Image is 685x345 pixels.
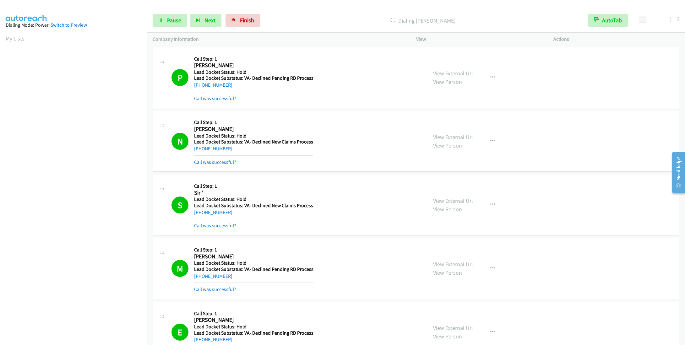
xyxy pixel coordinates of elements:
[190,14,221,27] button: Next
[153,35,405,43] p: Company Information
[194,310,313,317] h5: Call Step: 1
[194,119,313,126] h5: Call Step: 1
[194,209,232,215] a: [PHONE_NUMBER]
[194,196,313,202] h5: Lead Docket Status: Hold
[433,78,462,85] a: View Person
[194,56,313,62] h5: Call Step: 1
[433,324,473,332] a: View External Url
[204,17,215,24] span: Next
[194,139,313,145] h5: Lead Docket Substatus: VA- Declined New Claims Process
[167,17,181,24] span: Pause
[416,35,542,43] p: View
[677,14,679,23] div: 0
[194,286,236,292] a: Call was successful?
[226,14,260,27] a: Finish
[171,260,188,277] h1: M
[667,148,685,197] iframe: Resource Center
[194,316,311,324] h2: [PERSON_NAME]
[171,324,188,341] h1: E
[433,261,473,268] a: View External Url
[433,197,473,204] a: View External Url
[194,159,236,165] a: Call was successful?
[171,69,188,86] h1: P
[194,330,313,336] h5: Lead Docket Substatus: VA- Declined Pending RD Process
[194,146,232,152] a: [PHONE_NUMBER]
[194,183,313,189] h5: Call Step: 1
[51,22,87,28] a: Switch to Preview
[433,269,462,276] a: View Person
[194,82,232,88] a: [PHONE_NUMBER]
[194,260,313,266] h5: Lead Docket Status: Hold
[194,69,313,75] h5: Lead Docket Status: Hold
[194,202,313,209] h5: Lead Docket Substatus: VA- Declined New Claims Process
[642,17,671,22] div: Delay between calls (in seconds)
[240,17,254,24] span: Finish
[194,324,313,330] h5: Lead Docket Status: Hold
[194,253,311,260] h2: [PERSON_NAME]
[6,35,24,42] a: My Lists
[194,95,236,101] a: Call was successful?
[194,133,313,139] h5: Lead Docket Status: Hold
[194,189,311,197] h2: Sir '
[269,16,577,25] p: Dialing [PERSON_NAME]
[194,75,313,81] h5: Lead Docket Substatus: VA- Declined Pending RD Process
[433,70,473,77] a: View External Url
[588,14,628,27] button: AutoTab
[194,247,313,253] h5: Call Step: 1
[433,142,462,149] a: View Person
[6,21,141,29] div: Dialing Mode: Power |
[171,197,188,213] h1: S
[171,133,188,150] h1: N
[194,273,232,279] a: [PHONE_NUMBER]
[433,133,473,141] a: View External Url
[194,337,232,342] a: [PHONE_NUMBER]
[194,223,236,229] a: Call was successful?
[433,206,462,213] a: View Person
[553,35,679,43] p: Actions
[194,62,311,69] h2: [PERSON_NAME]
[194,266,313,272] h5: Lead Docket Substatus: VA- Declined Pending RD Process
[433,333,462,340] a: View Person
[194,126,311,133] h2: [PERSON_NAME]
[153,14,187,27] a: Pause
